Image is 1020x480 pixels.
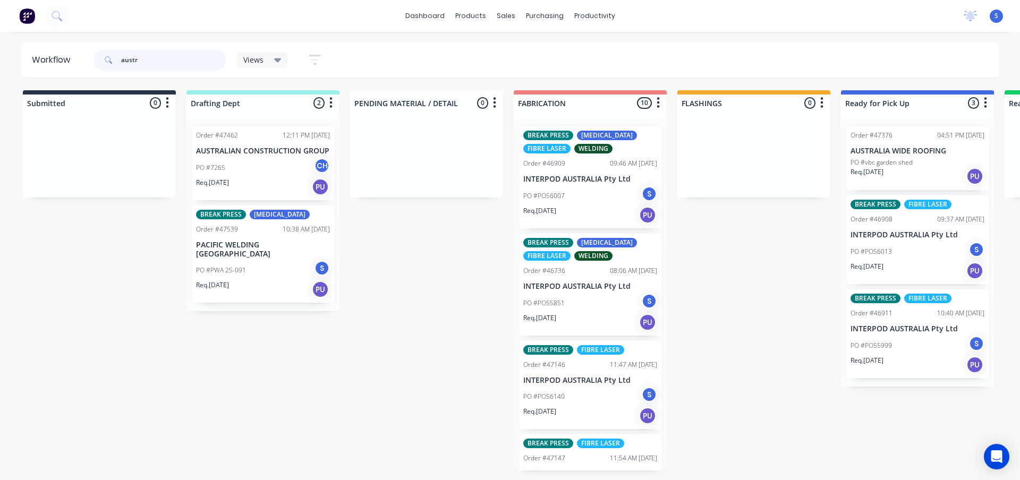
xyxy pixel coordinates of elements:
[577,238,637,247] div: [MEDICAL_DATA]
[966,356,983,373] div: PU
[904,294,951,303] div: FIBRE LASER
[994,11,998,21] span: S
[32,54,75,66] div: Workflow
[968,242,984,258] div: S
[577,345,624,355] div: FIBRE LASER
[523,298,565,308] p: PO #PO55851
[523,282,657,291] p: INTERPOD AUSTRALIA Pty Ltd
[400,8,450,24] a: dashboard
[966,262,983,279] div: PU
[519,234,661,336] div: BREAK PRESS[MEDICAL_DATA]FIBRE LASERWELDINGOrder #4673608:06 AM [DATE]INTERPOD AUSTRALIA Pty LtdP...
[610,266,657,276] div: 08:06 AM [DATE]
[523,251,571,261] div: FIBRE LASER
[523,266,565,276] div: Order #46736
[250,210,310,219] div: [MEDICAL_DATA]
[610,159,657,168] div: 09:46 AM [DATE]
[243,54,263,65] span: Views
[639,207,656,224] div: PU
[639,314,656,331] div: PU
[523,206,556,216] p: Req. [DATE]
[314,158,330,174] div: CH
[196,210,246,219] div: BREAK PRESS
[851,294,900,303] div: BREAK PRESS
[196,265,246,275] p: PO #PWA 25-091
[283,131,330,140] div: 12:11 PM [DATE]
[851,247,892,256] p: PO #PO56013
[641,186,657,202] div: S
[610,360,657,370] div: 11:47 AM [DATE]
[641,293,657,309] div: S
[577,439,624,448] div: FIBRE LASER
[523,376,657,385] p: INTERPOD AUSTRALIA Pty Ltd
[283,225,330,234] div: 10:38 AM [DATE]
[577,131,637,140] div: [MEDICAL_DATA]
[523,191,565,201] p: PO #PO56007
[519,341,661,430] div: BREAK PRESSFIBRE LASEROrder #4714611:47 AM [DATE]INTERPOD AUSTRALIA Pty LtdPO #PO56140SReq.[DATE]PU
[966,168,983,185] div: PU
[851,131,892,140] div: Order #47376
[851,215,892,224] div: Order #46908
[523,131,573,140] div: BREAK PRESS
[851,167,883,177] p: Req. [DATE]
[569,8,620,24] div: productivity
[639,407,656,424] div: PU
[19,8,35,24] img: Factory
[523,469,657,478] p: INTERPOD AUSTRALIA Pty Ltd
[846,195,989,284] div: BREAK PRESSFIBRE LASEROrder #4690809:37 AM [DATE]INTERPOD AUSTRALIA Pty LtdPO #PO56013SReq.[DATE]PU
[523,392,565,401] p: PO #PO56140
[491,8,521,24] div: sales
[196,225,238,234] div: Order #47539
[192,205,334,303] div: BREAK PRESS[MEDICAL_DATA]Order #4753910:38 AM [DATE]PACIFIC WELDING [GEOGRAPHIC_DATA]PO #PWA 25-0...
[523,159,565,168] div: Order #46909
[851,262,883,271] p: Req. [DATE]
[641,387,657,402] div: S
[523,238,573,247] div: BREAK PRESS
[523,313,556,323] p: Req. [DATE]
[519,126,661,228] div: BREAK PRESS[MEDICAL_DATA]FIBRE LASERWELDINGOrder #4690909:46 AM [DATE]INTERPOD AUSTRALIA Pty LtdP...
[846,126,989,190] div: Order #4737604:51 PM [DATE]AUSTRALIA WIDE ROOFINGPO #vbc garden shedReq.[DATE]PU
[523,407,556,416] p: Req. [DATE]
[196,241,330,259] p: PACIFIC WELDING [GEOGRAPHIC_DATA]
[196,131,238,140] div: Order #47462
[523,360,565,370] div: Order #47146
[851,158,913,167] p: PO #vbc garden shed
[984,444,1009,469] div: Open Intercom Messenger
[610,453,657,463] div: 11:54 AM [DATE]
[851,324,984,333] p: INTERPOD AUSTRALIA Pty Ltd
[521,8,569,24] div: purchasing
[851,308,892,318] div: Order #46911
[196,147,330,156] p: AUSTRALIAN CONSTRUCTION GROUP
[523,439,573,448] div: BREAK PRESS
[937,131,984,140] div: 04:51 PM [DATE]
[574,251,613,261] div: WELDING
[450,8,491,24] div: products
[904,200,951,209] div: FIBRE LASER
[523,175,657,184] p: INTERPOD AUSTRALIA Pty Ltd
[312,281,329,298] div: PU
[968,336,984,352] div: S
[196,280,229,290] p: Req. [DATE]
[851,200,900,209] div: BREAK PRESS
[314,260,330,276] div: S
[523,453,565,463] div: Order #47147
[846,289,989,378] div: BREAK PRESSFIBRE LASEROrder #4691110:40 AM [DATE]INTERPOD AUSTRALIA Pty LtdPO #PO55999SReq.[DATE]PU
[121,49,226,71] input: Search for orders...
[574,144,613,153] div: WELDING
[937,215,984,224] div: 09:37 AM [DATE]
[523,345,573,355] div: BREAK PRESS
[851,356,883,365] p: Req. [DATE]
[851,341,892,350] p: PO #PO55999
[192,126,334,200] div: Order #4746212:11 PM [DATE]AUSTRALIAN CONSTRUCTION GROUPPO #7265CHReq.[DATE]PU
[196,163,225,173] p: PO #7265
[851,147,984,156] p: AUSTRALIA WIDE ROOFING
[523,144,571,153] div: FIBRE LASER
[937,308,984,318] div: 10:40 AM [DATE]
[851,230,984,239] p: INTERPOD AUSTRALIA Pty Ltd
